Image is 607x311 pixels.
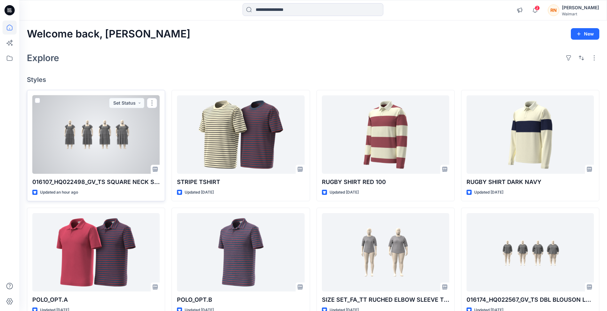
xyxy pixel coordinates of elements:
p: RUGBY SHIRT RED 100 [322,178,449,187]
h4: Styles [27,76,599,84]
div: RN [548,4,559,16]
p: Updated [DATE] [474,189,503,196]
p: SIZE SET_FA_TT RUCHED ELBOW SLEEVE TEE [322,295,449,304]
h2: Explore [27,53,59,63]
p: Updated [DATE] [185,189,214,196]
a: POLO_OPT.B [177,213,304,291]
div: Walmart [562,12,599,16]
p: POLO_OPT.A [32,295,160,304]
p: 016107_HQ022498_GV_TS SQUARE NECK SMOCKED MIDI DRESS [32,178,160,187]
a: POLO_OPT.A [32,213,160,291]
span: 2 [535,5,540,11]
p: RUGBY SHIRT DARK NAVY [467,178,594,187]
p: Updated [DATE] [330,189,359,196]
h2: Welcome back, [PERSON_NAME] [27,28,190,40]
p: POLO_OPT.B [177,295,304,304]
a: STRIPE TSHIRT [177,95,304,174]
a: RUGBY SHIRT DARK NAVY [467,95,594,174]
p: Updated an hour ago [40,189,78,196]
button: New [571,28,599,40]
a: 016107_HQ022498_GV_TS SQUARE NECK SMOCKED MIDI DRESS [32,95,160,174]
p: STRIPE TSHIRT [177,178,304,187]
p: 016174_HQ022567_GV_TS DBL BLOUSON LS TOP [467,295,594,304]
a: SIZE SET_FA_TT RUCHED ELBOW SLEEVE TEE [322,213,449,291]
a: RUGBY SHIRT RED 100 [322,95,449,174]
div: [PERSON_NAME] [562,4,599,12]
a: 016174_HQ022567_GV_TS DBL BLOUSON LS TOP [467,213,594,291]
